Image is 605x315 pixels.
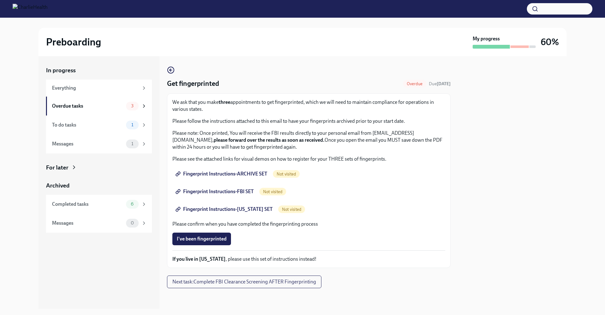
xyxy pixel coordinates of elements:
a: To do tasks1 [46,116,152,134]
span: August 8th, 2025 08:00 [429,81,451,87]
div: Everything [52,85,139,92]
p: We ask that you make appointments to get fingerprinted, which we will need to maintain compliance... [172,99,445,113]
strong: [DATE] [437,81,451,86]
div: Completed tasks [52,201,124,208]
a: Overdue tasks3 [46,97,152,116]
p: Please see the attached links for visual demos on how to register for your THREE sets of fingerpr... [172,156,445,163]
h2: Preboarding [46,36,101,48]
a: Everything [46,80,152,97]
span: Due [429,81,451,86]
button: Next task:Complete FBI Clearance Screening AFTER Fingerprinting [167,276,321,288]
span: 6 [127,202,137,206]
div: For later [46,163,68,172]
span: Overdue [403,81,426,86]
a: Messages1 [46,134,152,153]
span: 1 [128,141,137,146]
div: Messages [52,140,124,147]
span: Not visited [273,172,300,176]
span: Next task : Complete FBI Clearance Screening AFTER Fingerprinting [172,279,316,285]
div: Messages [52,220,124,227]
span: I've been fingerprinted [177,236,227,242]
strong: My progress [473,35,500,42]
p: Please follow the instructions attached to this email to have your fingerprints archived prior to... [172,118,445,125]
button: I've been fingerprinted [172,233,231,245]
strong: please forward over the results as soon as received. [214,137,325,143]
div: Overdue tasks [52,103,124,110]
p: Please confirm when you have completed the fingerprinting process [172,221,445,228]
div: To do tasks [52,122,124,128]
a: Messages0 [46,214,152,233]
h3: 60% [541,36,559,48]
span: 0 [127,221,138,225]
span: Fingerprint Instructions-ARCHIVE SET [177,171,267,177]
span: 3 [127,104,137,108]
h4: Get fingerprinted [167,79,219,88]
span: Fingerprint Instructions-[US_STATE] SET [177,206,273,212]
a: Archived [46,181,152,190]
a: For later [46,163,152,172]
span: Not visited [259,189,286,194]
strong: If you live in [US_STATE] [172,256,226,262]
p: , please use this set of instructions instead! [172,256,445,263]
a: Fingerprint Instructions-FBI SET [172,185,258,198]
a: Completed tasks6 [46,195,152,214]
a: In progress [46,66,152,74]
img: CharlieHealth [13,4,48,14]
a: Fingerprint Instructions-ARCHIVE SET [172,168,272,180]
span: 1 [128,122,137,127]
span: Not visited [278,207,305,212]
strong: three [219,99,230,105]
a: Fingerprint Instructions-[US_STATE] SET [172,203,277,216]
span: Fingerprint Instructions-FBI SET [177,188,254,195]
p: Please note: Once printed, You will receive the FBI results directly to your personal email from ... [172,130,445,151]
